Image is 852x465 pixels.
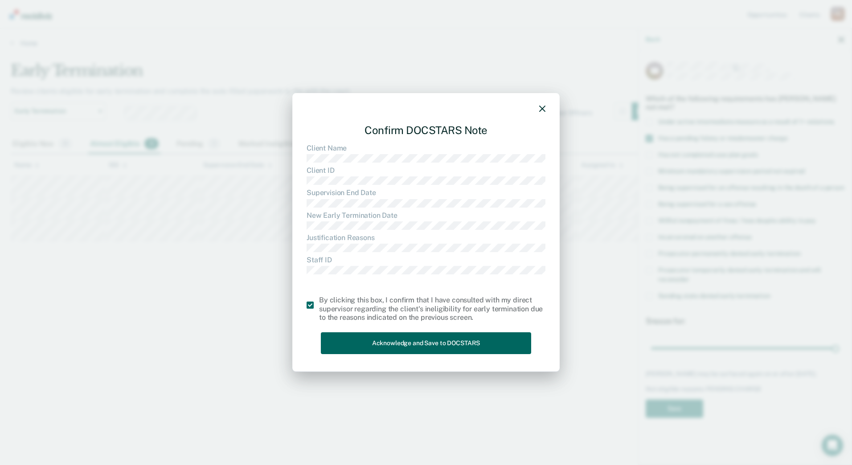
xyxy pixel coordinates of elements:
dt: Justification Reasons [307,233,545,242]
dt: Staff ID [307,256,545,264]
dt: New Early Termination Date [307,211,545,220]
button: Acknowledge and Save to DOCSTARS [321,332,531,354]
div: By clicking this box, I confirm that I have consulted with my direct supervisor regarding the cli... [319,296,545,322]
dt: Client Name [307,144,545,152]
dt: Client ID [307,166,545,175]
div: Confirm DOCSTARS Note [307,117,545,144]
dt: Supervision End Date [307,188,545,197]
